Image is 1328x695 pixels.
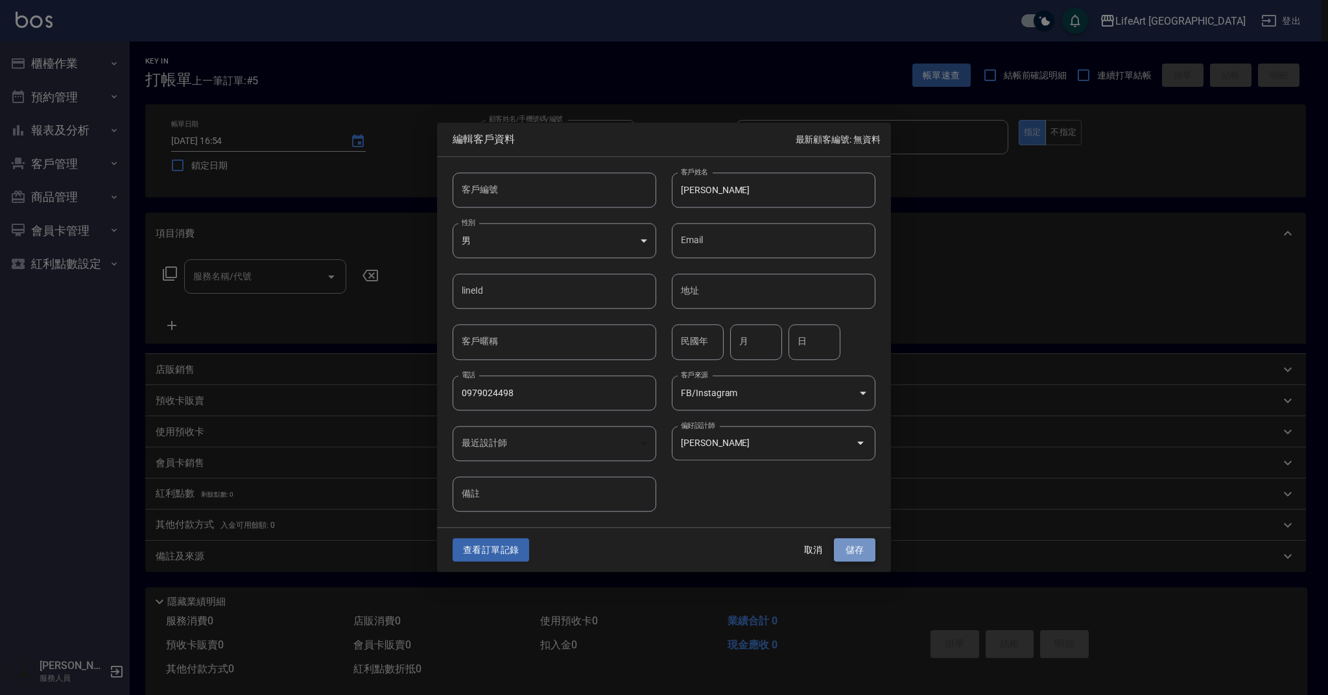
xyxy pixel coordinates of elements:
div: 男 [453,223,656,258]
label: 性別 [462,217,475,227]
div: FB/Instagram [672,375,875,410]
label: 客戶來源 [681,370,708,379]
button: 取消 [792,538,834,562]
label: 客戶姓名 [681,167,708,176]
span: 編輯客戶資料 [453,133,796,146]
p: 最新顧客編號: 無資料 [796,133,881,147]
button: Open [850,433,871,454]
label: 電話 [462,370,475,379]
button: 儲存 [834,538,875,562]
button: 查看訂單記錄 [453,538,529,562]
label: 偏好設計師 [681,420,715,430]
